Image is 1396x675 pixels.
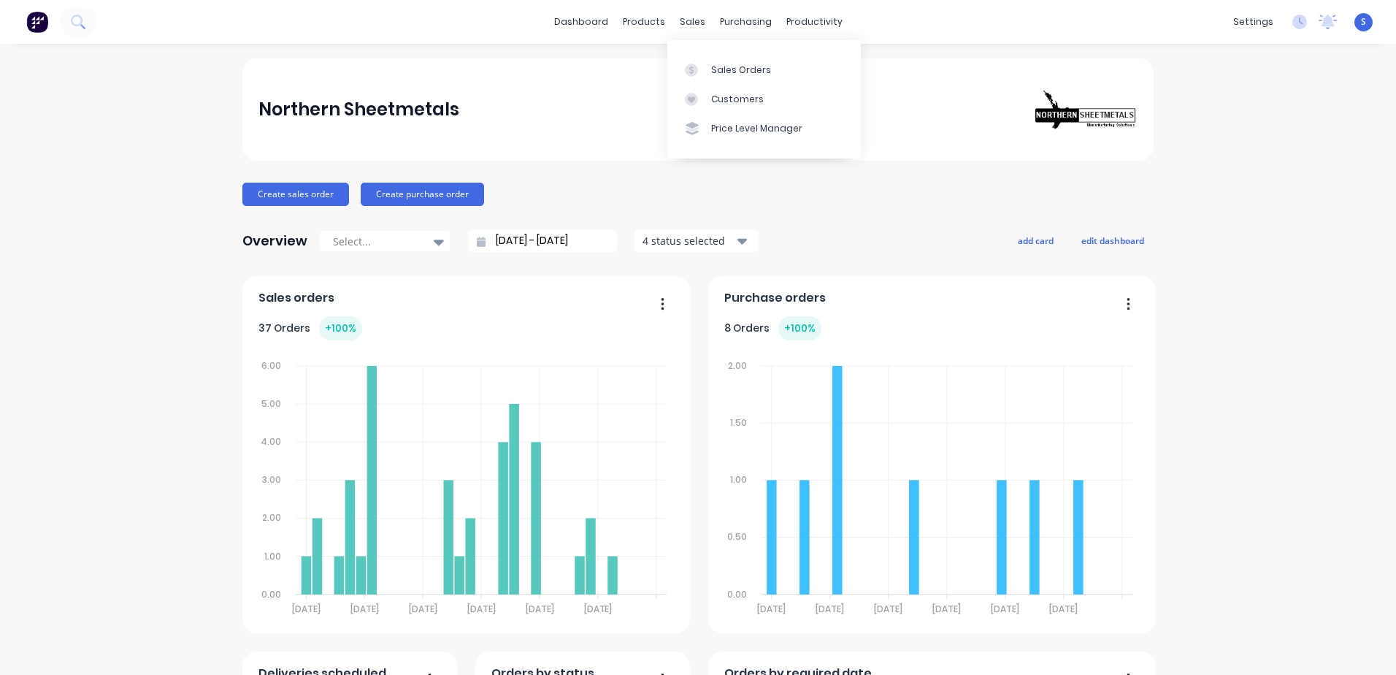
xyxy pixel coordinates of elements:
[261,397,281,410] tspan: 5.00
[992,603,1020,615] tspan: [DATE]
[258,289,334,307] span: Sales orders
[26,11,48,33] img: Factory
[727,359,746,372] tspan: 2.00
[261,359,281,372] tspan: 6.00
[667,55,861,84] a: Sales Orders
[264,550,281,562] tspan: 1.00
[713,11,779,33] div: purchasing
[1008,231,1063,250] button: add card
[292,603,321,615] tspan: [DATE]
[711,64,771,77] div: Sales Orders
[726,531,746,544] tspan: 0.50
[711,93,764,106] div: Customers
[1050,603,1078,615] tspan: [DATE]
[711,122,802,135] div: Price Level Manager
[932,603,961,615] tspan: [DATE]
[874,603,902,615] tspan: [DATE]
[778,316,821,340] div: + 100 %
[242,183,349,206] button: Create sales order
[242,226,307,256] div: Overview
[724,289,826,307] span: Purchase orders
[643,233,735,248] div: 4 status selected
[757,603,786,615] tspan: [DATE]
[615,11,672,33] div: products
[262,512,281,525] tspan: 2.00
[409,603,437,615] tspan: [DATE]
[1361,15,1366,28] span: S
[261,435,281,448] tspan: 4.00
[547,11,615,33] a: dashboard
[258,316,362,340] div: 37 Orders
[667,85,861,114] a: Customers
[1035,90,1138,129] img: Northern Sheetmetals
[262,473,281,486] tspan: 3.00
[634,230,759,252] button: 4 status selected
[319,316,362,340] div: + 100 %
[584,603,613,615] tspan: [DATE]
[1226,11,1281,33] div: settings
[350,603,379,615] tspan: [DATE]
[726,588,746,600] tspan: 0.00
[729,473,746,486] tspan: 1.00
[361,183,484,206] button: Create purchase order
[467,603,496,615] tspan: [DATE]
[672,11,713,33] div: sales
[261,588,281,600] tspan: 0.00
[729,416,746,429] tspan: 1.50
[816,603,844,615] tspan: [DATE]
[724,316,821,340] div: 8 Orders
[1072,231,1154,250] button: edit dashboard
[667,114,861,143] a: Price Level Manager
[779,11,850,33] div: productivity
[258,95,459,124] div: Northern Sheetmetals
[526,603,554,615] tspan: [DATE]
